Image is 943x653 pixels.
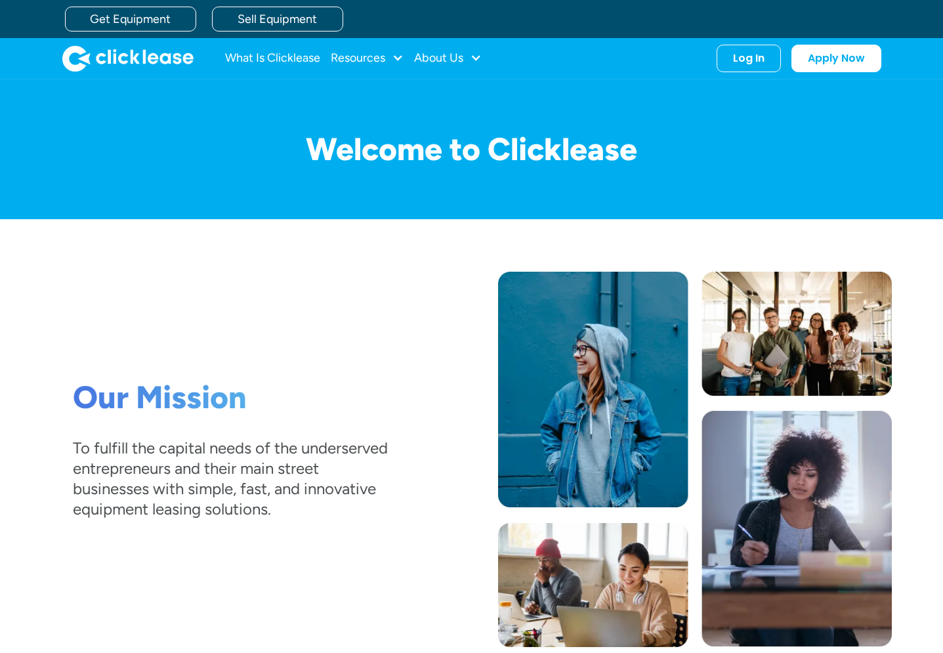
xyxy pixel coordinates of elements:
div: Log In [733,52,765,65]
a: Get Equipment [65,7,196,32]
h1: Our Mission [73,379,388,417]
a: What Is Clicklease [225,45,320,72]
a: Sell Equipment [212,7,343,32]
h1: Welcome to Clicklease [52,132,892,167]
a: Apply Now [791,45,881,72]
img: Clicklease logo [62,45,194,72]
div: Resources [331,45,404,72]
a: home [62,45,194,72]
div: To fulfill the capital needs of the underserved entrepreneurs and their main street businesses wi... [73,437,388,519]
img: Photo collage of a woman in a blue jacket, five workers standing together, a man and a woman work... [498,272,892,647]
div: About Us [414,45,482,72]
